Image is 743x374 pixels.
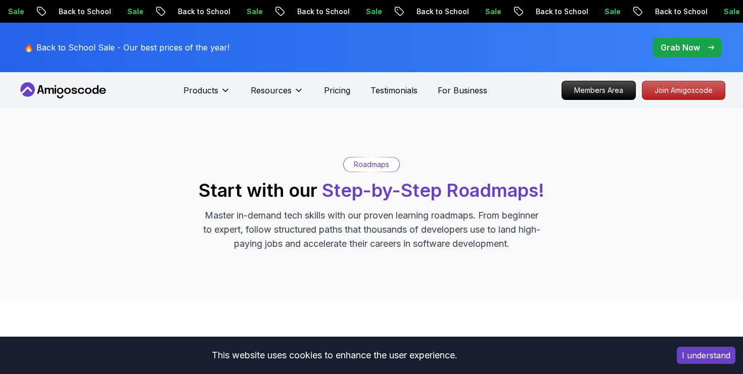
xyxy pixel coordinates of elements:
[101,7,133,17] p: Sale
[24,41,229,54] p: 🔥 Back to School Sale - Our best prices of the year!
[271,7,340,17] p: Back to School
[370,84,417,96] a: Testimonials
[562,81,635,99] p: Members Area
[199,180,544,200] h2: Start with our
[661,41,700,54] p: Grab Now
[509,7,578,17] p: Back to School
[642,81,725,100] a: Join Amigoscode
[220,7,253,17] p: Sale
[152,7,220,17] p: Back to School
[354,159,389,170] p: Roadmaps
[340,7,372,17] p: Sale
[578,7,611,17] p: Sale
[390,7,459,17] p: Back to School
[251,84,292,96] p: Resources
[459,7,491,17] p: Sale
[677,347,735,364] button: Accept cookies
[183,84,218,96] p: Products
[202,208,541,251] p: Master in-demand tech skills with our proven learning roadmaps. From beginner to expert, follow s...
[322,179,544,201] span: Step-by-Step Roadmaps!
[698,7,730,17] p: Sale
[32,7,101,17] p: Back to School
[251,84,304,104] button: Resources
[324,84,350,96] a: Pricing
[562,81,636,100] a: Members Area
[629,7,698,17] p: Back to School
[8,344,662,366] div: This website uses cookies to enhance the user experience.
[438,84,487,96] a: For Business
[183,84,230,104] button: Products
